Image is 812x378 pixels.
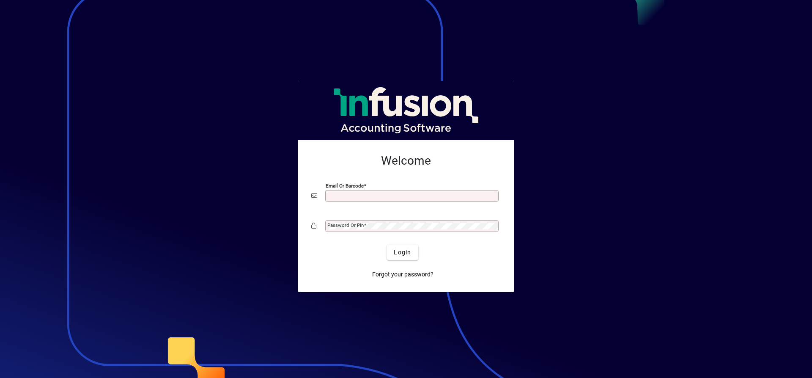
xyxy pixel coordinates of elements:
[369,267,437,282] a: Forgot your password?
[387,245,418,260] button: Login
[327,222,364,228] mat-label: Password or Pin
[394,248,411,257] span: Login
[372,270,433,279] span: Forgot your password?
[311,154,501,168] h2: Welcome
[326,183,364,189] mat-label: Email or Barcode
